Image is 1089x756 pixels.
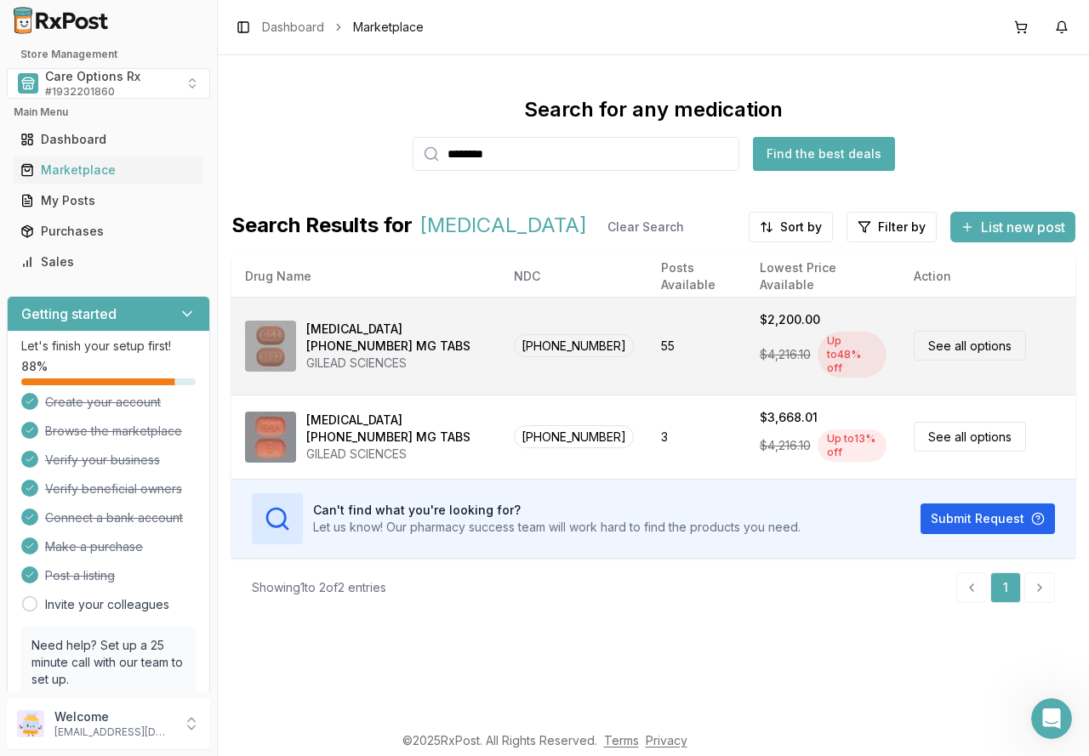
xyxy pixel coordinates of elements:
div: West perry[PERSON_NAME] • 1h agoAdd reaction [14,303,105,340]
div: My Posts [20,192,197,209]
div: Purchases [20,223,197,240]
div: For order 7555b54d05b7 they are closed for the [DEMOGRAPHIC_DATA] holiday this week until [DATE].... [27,122,265,189]
div: Sales [20,253,197,270]
a: 1 [990,572,1021,603]
h2: Main Menu [14,105,203,119]
button: Dashboard [7,126,210,153]
th: Action [900,256,1075,297]
button: Send a message… [292,550,319,577]
p: [EMAIL_ADDRESS][DOMAIN_NAME] [54,725,173,739]
a: Purchases [14,216,203,247]
span: Sort by [780,219,822,236]
span: 88 % [21,358,48,375]
button: Submit Request [921,503,1055,534]
div: what location [233,223,313,240]
div: BRYAN says… [14,213,327,264]
div: joined the conversation [73,267,290,282]
div: [PERSON_NAME] • 1h ago [27,343,161,353]
span: Make a purchase [45,538,143,555]
th: Drug Name [231,256,500,297]
span: List new post [981,217,1065,237]
span: Filter by [878,219,926,236]
img: RxPost Logo [7,7,116,34]
span: $4,216.10 [760,346,811,363]
div: Manuel says… [14,95,327,213]
span: # 1932201860 [45,85,115,99]
span: Verify your business [45,452,160,469]
span: $4,216.10 [760,437,811,454]
span: [PHONE_NUMBER] [514,425,634,448]
div: Manuel says… [14,303,327,371]
button: Find the best deals [753,137,895,171]
div: Up to 48 % off [818,332,887,378]
button: Clear Search [594,212,698,242]
span: Verify beneficial owners [45,480,182,497]
div: GILEAD SCIENCES [306,355,487,372]
h1: Roxy [83,9,116,21]
a: Book a call [31,689,97,703]
p: Let us know! Our pharmacy success team will work hard to find the products you need. [313,519,801,536]
button: My Posts [7,187,210,214]
div: [MEDICAL_DATA] [PHONE_NUMBER] MG TABS [306,321,487,355]
div: Up to 13 % off [818,429,887,462]
th: NDC [500,256,647,297]
a: List new post [950,220,1075,237]
p: Let's finish your setup first! [21,338,196,355]
div: $3,668.01 [760,409,818,426]
a: Marketplace [14,155,203,185]
span: Connect a bank account [45,509,183,526]
textarea: Message… [14,521,326,550]
button: Marketplace [7,156,210,184]
h3: Can't find what you're looking for? [313,502,801,519]
div: what location [220,213,327,250]
div: Marketplace [20,162,197,179]
div: West perry [27,313,92,330]
img: Profile image for Manuel [51,266,68,283]
button: Upload attachment [26,557,40,571]
div: Dashboard [20,131,197,148]
div: ok. [295,380,313,397]
p: Welcome [54,708,173,725]
span: Create your account [45,394,161,411]
td: 55 [647,297,746,395]
div: BRYAN says… [14,370,327,428]
button: go back [11,7,43,39]
a: My Posts [14,185,203,216]
span: Search Results for [231,212,413,242]
img: Biktarvy 50-200-25 MG TABS [245,321,296,372]
span: Care Options Rx [45,68,140,85]
img: User avatar [17,710,44,737]
span: [MEDICAL_DATA] [419,212,587,242]
td: 3 [647,395,746,479]
div: Close [299,7,329,37]
button: Gif picker [81,557,94,571]
span: [PHONE_NUMBER] [514,334,634,357]
span: Marketplace [353,19,424,36]
a: See all options [914,331,1026,361]
nav: breadcrumb [262,19,424,36]
h2: Store Management [7,48,210,61]
a: Dashboard [14,124,203,155]
a: Dashboard [262,19,324,36]
p: Need help? Set up a 25 minute call with our team to set up. [31,637,185,688]
div: HelloFor order 7555b54d05b7 they are closed for the [DEMOGRAPHIC_DATA] holiday this week until [D... [14,95,279,199]
a: Privacy [646,733,687,747]
button: List new post [950,212,1075,242]
button: Purchases [7,218,210,245]
button: Select a view [7,68,210,99]
img: Profile image for Roxy [48,9,76,37]
button: Emoji picker [54,557,67,571]
a: Invite your colleagues [45,596,169,613]
div: [MEDICAL_DATA] [PHONE_NUMBER] MG TABS [306,412,487,446]
button: Home [266,7,299,39]
b: [PERSON_NAME] [73,269,168,281]
iframe: Intercom live chat [1031,698,1072,739]
a: Sales [14,247,203,277]
h3: Getting started [21,304,117,324]
button: Sort by [749,212,833,242]
div: Search for any medication [524,96,783,123]
div: ok. [282,370,327,407]
button: Filter by [847,212,937,242]
button: Sales [7,248,210,276]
